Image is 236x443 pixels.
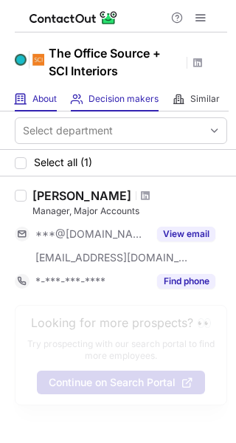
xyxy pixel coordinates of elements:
[35,227,148,241] span: ***@[DOMAIN_NAME]
[190,93,220,105] span: Similar
[49,44,181,80] h1: The Office Source + SCI Interiors
[15,45,44,75] img: b97215c3d2bc0b1fd2fae6e055dd7e66
[34,157,92,168] span: Select all (1)
[37,371,205,394] button: Continue on Search Portal
[26,338,216,362] p: Try prospecting with our search portal to find more employees.
[157,274,215,289] button: Reveal Button
[32,205,227,218] div: Manager, Major Accounts
[31,316,212,329] header: Looking for more prospects? 👀
[88,93,159,105] span: Decision makers
[32,188,131,203] div: [PERSON_NAME]
[32,93,57,105] span: About
[23,123,113,138] div: Select department
[35,251,189,264] span: [EMAIL_ADDRESS][DOMAIN_NAME]
[29,9,118,27] img: ContactOut v5.3.10
[157,227,215,241] button: Reveal Button
[49,377,176,388] span: Continue on Search Portal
